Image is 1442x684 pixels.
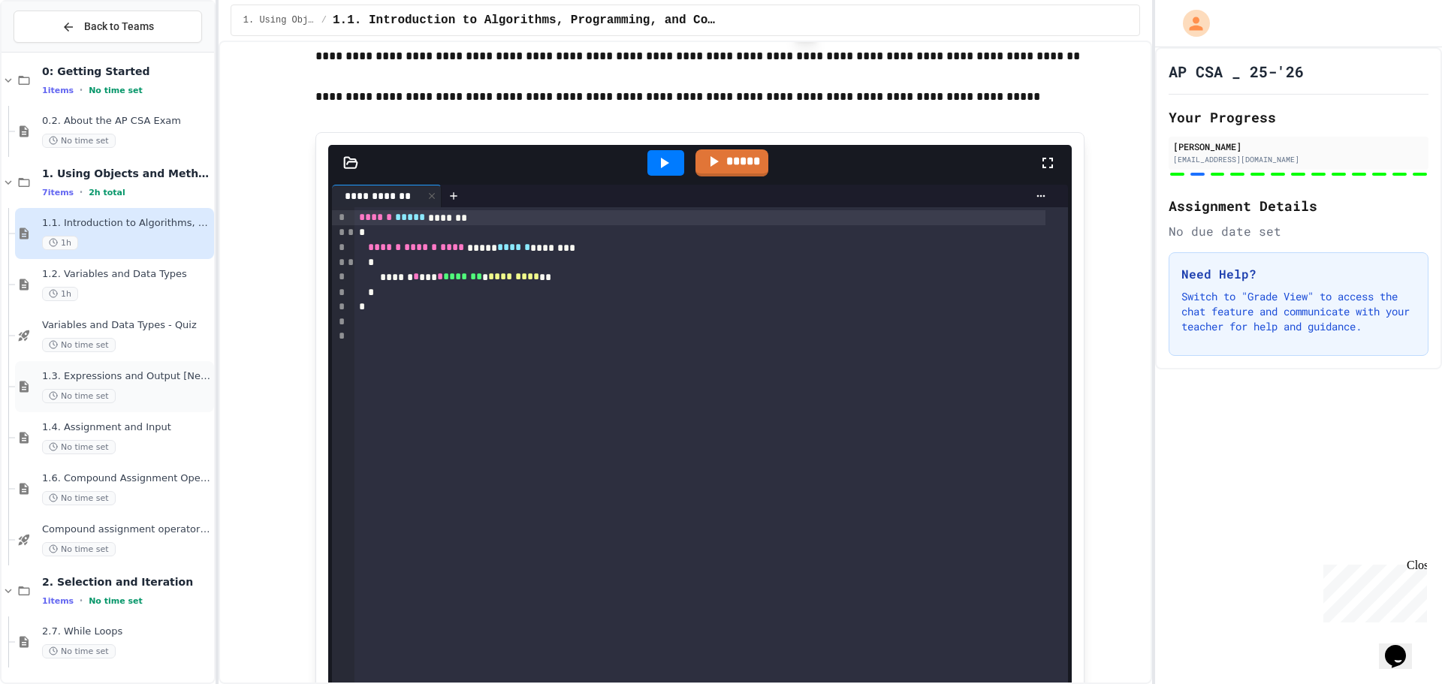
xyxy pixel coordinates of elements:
[42,644,116,658] span: No time set
[42,319,211,332] span: Variables and Data Types - Quiz
[42,134,116,148] span: No time set
[42,115,211,128] span: 0.2. About the AP CSA Exam
[89,596,143,606] span: No time set
[42,65,211,78] span: 0: Getting Started
[42,625,211,638] span: 2.7. While Loops
[6,6,104,95] div: Chat with us now!Close
[42,542,116,556] span: No time set
[42,217,211,230] span: 1.1. Introduction to Algorithms, Programming, and Compilers
[42,338,116,352] span: No time set
[42,523,211,536] span: Compound assignment operators - Quiz
[42,389,116,403] span: No time set
[89,188,125,197] span: 2h total
[1169,195,1428,216] h2: Assignment Details
[42,472,211,485] span: 1.6. Compound Assignment Operators
[42,491,116,505] span: No time set
[1181,289,1416,334] p: Switch to "Grade View" to access the chat feature and communicate with your teacher for help and ...
[243,14,315,26] span: 1. Using Objects and Methods
[1317,559,1427,622] iframe: chat widget
[42,596,74,606] span: 1 items
[1379,624,1427,669] iframe: chat widget
[42,287,78,301] span: 1h
[42,421,211,434] span: 1.4. Assignment and Input
[42,167,211,180] span: 1. Using Objects and Methods
[42,440,116,454] span: No time set
[1167,6,1214,41] div: My Account
[80,84,83,96] span: •
[42,236,78,250] span: 1h
[1169,222,1428,240] div: No due date set
[333,11,717,29] span: 1.1. Introduction to Algorithms, Programming, and Compilers
[42,575,211,589] span: 2. Selection and Iteration
[42,370,211,383] span: 1.3. Expressions and Output [New]
[80,186,83,198] span: •
[89,86,143,95] span: No time set
[1173,154,1424,165] div: [EMAIL_ADDRESS][DOMAIN_NAME]
[84,19,154,35] span: Back to Teams
[42,268,211,281] span: 1.2. Variables and Data Types
[1169,107,1428,128] h2: Your Progress
[1169,61,1304,82] h1: AP CSA _ 25-'26
[80,595,83,607] span: •
[14,11,202,43] button: Back to Teams
[42,188,74,197] span: 7 items
[42,86,74,95] span: 1 items
[321,14,327,26] span: /
[1181,265,1416,283] h3: Need Help?
[1173,140,1424,153] div: [PERSON_NAME]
